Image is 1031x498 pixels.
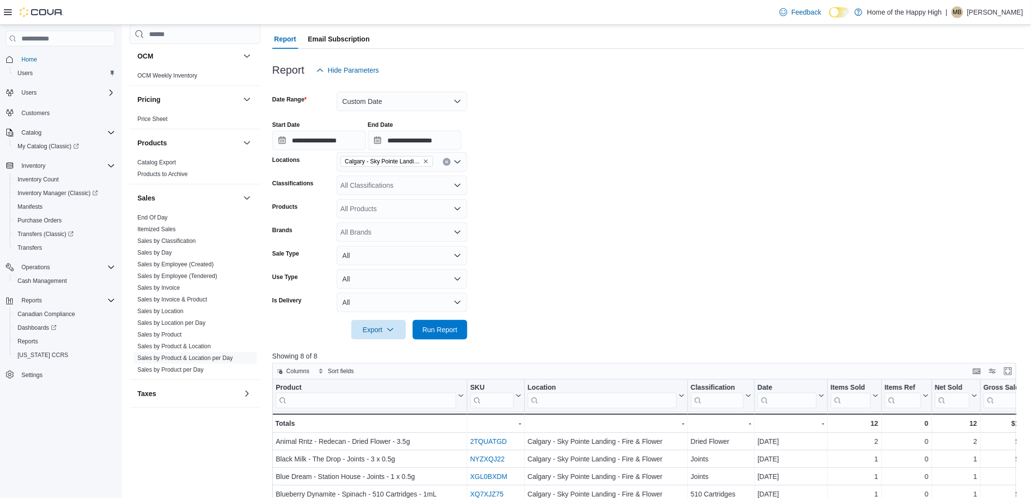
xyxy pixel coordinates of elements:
a: XQ7XJZ75 [470,490,503,498]
span: Purchase Orders [14,215,115,226]
div: Products [130,157,261,184]
label: End Date [368,121,393,129]
span: Users [18,87,115,99]
button: Open list of options [454,158,461,166]
div: [DATE] [758,436,824,447]
a: Sales by Location [137,308,184,315]
span: Feedback [791,7,821,17]
a: Sales by Product [137,331,182,338]
a: Settings [18,369,46,381]
span: Transfers [14,242,115,254]
div: Animal Rntz - Redecan - Dried Flower - 3.5g [276,436,464,447]
span: Settings [21,371,42,379]
button: Items Sold [831,383,878,408]
a: My Catalog (Classic) [10,139,119,153]
span: OCM Weekly Inventory [137,72,197,80]
span: Sales by Invoice & Product [137,296,207,303]
button: Clear input [443,158,451,166]
div: Location [528,383,677,393]
button: Enter fullscreen [1002,365,1014,377]
span: Dashboards [14,322,115,334]
button: SKU [470,383,521,408]
button: Inventory [2,159,119,173]
p: Home of the Happy High [867,6,942,18]
a: Catalog Export [137,159,176,166]
button: Hide Parameters [312,60,383,80]
div: - [470,418,521,429]
button: OCM [137,51,239,61]
button: Transfers [10,241,119,255]
button: Taxes [137,389,239,398]
button: Customers [2,105,119,120]
span: Report [274,29,296,49]
div: Dried Flower [690,436,751,447]
div: 1 [935,453,977,465]
div: Items Ref [884,383,920,393]
span: Settings [18,369,115,381]
label: Date Range [272,96,307,103]
div: 12 [935,418,977,429]
a: Inventory Count [14,174,63,185]
div: SKU URL [470,383,514,408]
button: Columns [273,365,313,377]
button: OCM [241,50,253,62]
div: Net Sold [935,383,969,408]
button: Sales [241,192,253,204]
label: Start Date [272,121,300,129]
div: Totals [275,418,464,429]
button: Sort fields [314,365,358,377]
span: Sales by Product & Location per Day [137,354,233,362]
div: - [690,418,751,429]
a: 2TQUATGD [470,438,507,445]
div: Black Milk - The Drop - Joints - 3 x 0.5g [276,453,464,465]
a: End Of Day [137,214,168,221]
div: SKU [470,383,514,393]
a: Cash Management [14,275,71,287]
h3: Products [137,138,167,148]
span: Reports [18,338,38,345]
span: Users [14,67,115,79]
button: Home [2,52,119,66]
span: End Of Day [137,214,168,221]
span: Email Subscription [308,29,370,49]
div: - [758,418,824,429]
button: Catalog [2,126,119,139]
span: Inventory Manager (Classic) [14,187,115,199]
button: All [337,293,467,312]
button: Reports [2,294,119,307]
div: Product [276,383,456,393]
div: Sales [130,212,261,379]
span: Sort fields [328,367,354,375]
button: Keyboard shortcuts [971,365,983,377]
div: Gross Sales [983,383,1028,408]
span: Reports [14,336,115,347]
button: [US_STATE] CCRS [10,348,119,362]
img: Cova [19,7,63,17]
span: Washington CCRS [14,349,115,361]
button: Cash Management [10,274,119,288]
a: Dashboards [10,321,119,335]
span: Inventory Manager (Classic) [18,189,98,197]
span: My Catalog (Classic) [14,140,115,152]
div: Calgary - Sky Pointe Landing - Fire & Flower [528,471,685,482]
button: Custom Date [337,92,467,111]
button: Open list of options [454,181,461,189]
span: Sales by Day [137,249,172,257]
a: Sales by Invoice & Product [137,296,207,303]
span: Manifests [18,203,42,211]
div: Blue Dream - Station House - Joints - 1 x 0.5g [276,471,464,482]
div: Joints [690,471,751,482]
button: Settings [2,368,119,382]
label: Sale Type [272,250,299,258]
button: Users [2,86,119,100]
span: Columns [286,367,309,375]
span: Canadian Compliance [18,310,75,318]
span: Itemized Sales [137,225,176,233]
button: Location [528,383,685,408]
a: Inventory Manager (Classic) [10,186,119,200]
span: Hide Parameters [328,65,379,75]
a: Sales by Classification [137,238,196,244]
button: Manifests [10,200,119,214]
button: Open list of options [454,205,461,213]
a: Itemized Sales [137,226,176,233]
